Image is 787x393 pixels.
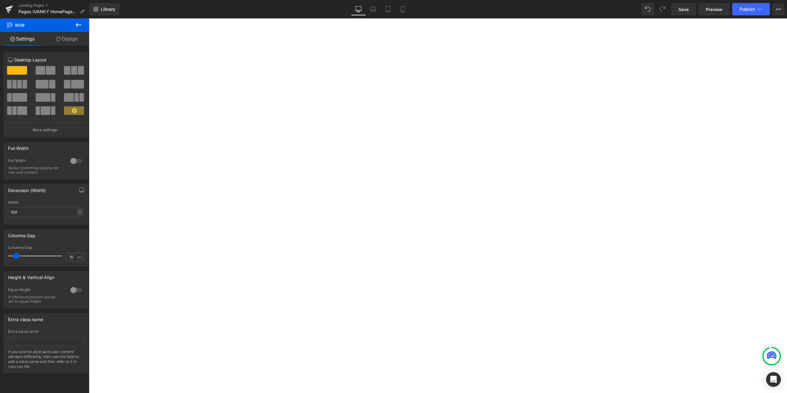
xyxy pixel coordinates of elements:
button: More [772,3,785,15]
a: Landing Pages [18,3,89,8]
div: Columns Gap [8,230,35,238]
div: Full Width [8,158,64,165]
span: px [77,255,83,259]
div: % [77,208,83,216]
div: Extra class name [8,313,43,322]
span: Pages iVANKY HomePage 2024 V2 [18,9,77,14]
div: Height & Vertical Align [8,271,54,280]
div: If you wish to style particular content element differently, then use this field to add a class n... [8,349,84,373]
span: Save [678,6,689,13]
button: Undo [642,3,654,15]
a: Laptop [366,3,381,15]
div: Dimension (Width) [8,184,46,193]
div: If checked columns will be set to equal height. [8,295,63,304]
input: auto [8,207,84,217]
a: Mobile [395,3,410,15]
div: Columns Gap [8,246,84,250]
div: Equal Height [8,287,64,294]
span: Preview [706,6,722,13]
p: Desktop Layout [8,57,84,63]
a: Tablet [381,3,395,15]
p: More settings [33,127,57,133]
button: More settings [4,123,88,137]
button: Redo [656,3,669,15]
a: New Library [89,3,120,15]
div: Extra class name [8,329,84,334]
a: Design [45,32,89,46]
div: Open Intercom Messenger [766,372,781,387]
a: Desktop [351,3,366,15]
span: Publish [740,7,755,12]
button: Publish [732,3,770,15]
a: Preview [698,3,730,15]
div: Select stretching options for row and content. [8,166,63,175]
div: Width [8,200,84,205]
div: Full Width [8,142,29,151]
span: Row [6,18,68,32]
span: Library [101,6,115,12]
